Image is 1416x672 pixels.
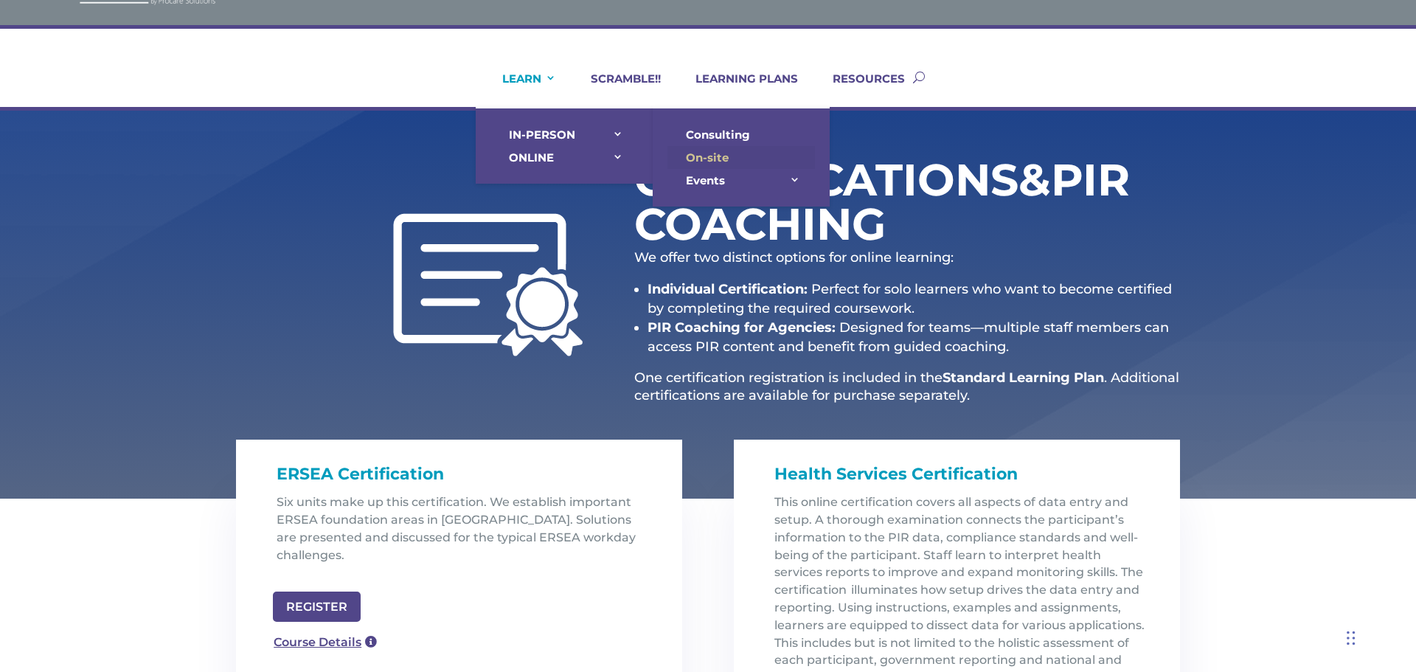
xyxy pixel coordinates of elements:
[667,169,815,192] a: Events
[1342,601,1416,672] iframe: Chat Widget
[277,464,444,484] span: ERSEA Certification
[484,72,556,107] a: LEARN
[814,72,905,107] a: RESOURCES
[490,146,638,169] a: ONLINE
[774,464,1018,484] span: Health Services Certification
[277,493,653,575] p: Six units make up this certification. We establish important ERSEA foundation areas in [GEOGRAPHI...
[648,319,836,336] strong: PIR Coaching for Agencies:
[1347,616,1356,660] div: Drag
[490,123,638,146] a: IN-PERSON
[265,629,385,657] a: Course Details
[943,370,1104,386] strong: Standard Learning Plan
[648,280,1180,318] li: Perfect for solo learners who want to become certified by completing the required coursework.
[634,370,1179,403] span: . Additional certifications are available for purchase separately.
[648,281,808,297] strong: Individual Certification:
[1018,153,1051,207] span: &
[634,158,1025,254] h1: Certifications PIR Coaching
[667,123,815,146] a: Consulting
[273,592,361,622] a: REGISTER
[648,318,1180,356] li: Designed for teams—multiple staff members can access PIR content and benefit from guided coaching.
[634,249,954,266] span: We offer two distinct options for online learning:
[634,370,943,386] span: One certification registration is included in the
[677,72,798,107] a: LEARNING PLANS
[572,72,661,107] a: SCRAMBLE!!
[667,146,815,169] a: On-site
